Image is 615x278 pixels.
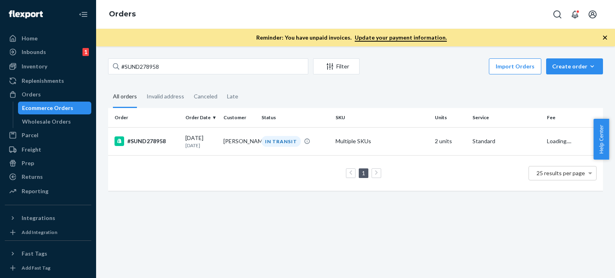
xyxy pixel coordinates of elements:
div: Reporting [22,187,48,195]
div: 1 [82,48,89,56]
button: Close Navigation [75,6,91,22]
div: Late [227,86,238,107]
div: Replenishments [22,77,64,85]
div: Filter [314,62,359,70]
td: 2 units [432,127,470,155]
div: Orders [22,90,41,98]
div: All orders [113,86,137,108]
button: Filter [313,58,360,74]
div: Customer [223,114,255,121]
div: Freight [22,146,41,154]
th: SKU [332,108,431,127]
button: Open account menu [585,6,601,22]
td: Multiple SKUs [332,127,431,155]
img: Flexport logo [9,10,43,18]
button: Create order [546,58,603,74]
button: Open Search Box [549,6,565,22]
p: Standard [472,137,540,145]
th: Order [108,108,182,127]
th: Order Date [182,108,220,127]
td: [PERSON_NAME] [220,127,258,155]
div: Fast Tags [22,250,47,258]
a: Add Fast Tag [5,263,91,273]
div: Ecommerce Orders [22,104,73,112]
div: Home [22,34,38,42]
div: Add Integration [22,229,57,236]
button: Fast Tags [5,247,91,260]
a: Wholesale Orders [18,115,92,128]
span: 25 results per page [537,170,585,176]
th: Service [469,108,543,127]
a: Prep [5,157,91,170]
div: Parcel [22,131,38,139]
th: Status [258,108,332,127]
div: IN TRANSIT [261,136,301,147]
div: Integrations [22,214,55,222]
ol: breadcrumbs [102,3,142,26]
div: Wholesale Orders [22,118,71,126]
div: Inbounds [22,48,46,56]
td: Loading.... [544,127,603,155]
a: Inventory [5,60,91,73]
a: Orders [5,88,91,101]
a: Reporting [5,185,91,198]
div: Inventory [22,62,47,70]
a: Parcel [5,129,91,142]
input: Search orders [108,58,308,74]
div: Prep [22,159,34,167]
div: [DATE] [185,134,217,149]
a: Home [5,32,91,45]
p: Reminder: You have unpaid invoices. [256,34,447,42]
th: Fee [544,108,603,127]
button: Integrations [5,212,91,224]
a: Replenishments [5,74,91,87]
div: Add Fast Tag [22,264,50,271]
button: Open notifications [567,6,583,22]
div: Canceled [194,86,217,107]
div: Returns [22,173,43,181]
a: Ecommerce Orders [18,102,92,114]
th: Units [432,108,470,127]
a: Returns [5,170,91,183]
div: Create order [552,62,597,70]
div: Invalid address [147,86,184,107]
p: [DATE] [185,142,217,149]
a: Update your payment information. [355,34,447,42]
button: Help Center [593,119,609,160]
div: #SUND278958 [115,136,179,146]
a: Add Integration [5,228,91,237]
button: Import Orders [489,58,541,74]
a: Page 1 is your current page [360,170,367,176]
a: Orders [109,10,136,18]
a: Freight [5,143,91,156]
a: Inbounds1 [5,46,91,58]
